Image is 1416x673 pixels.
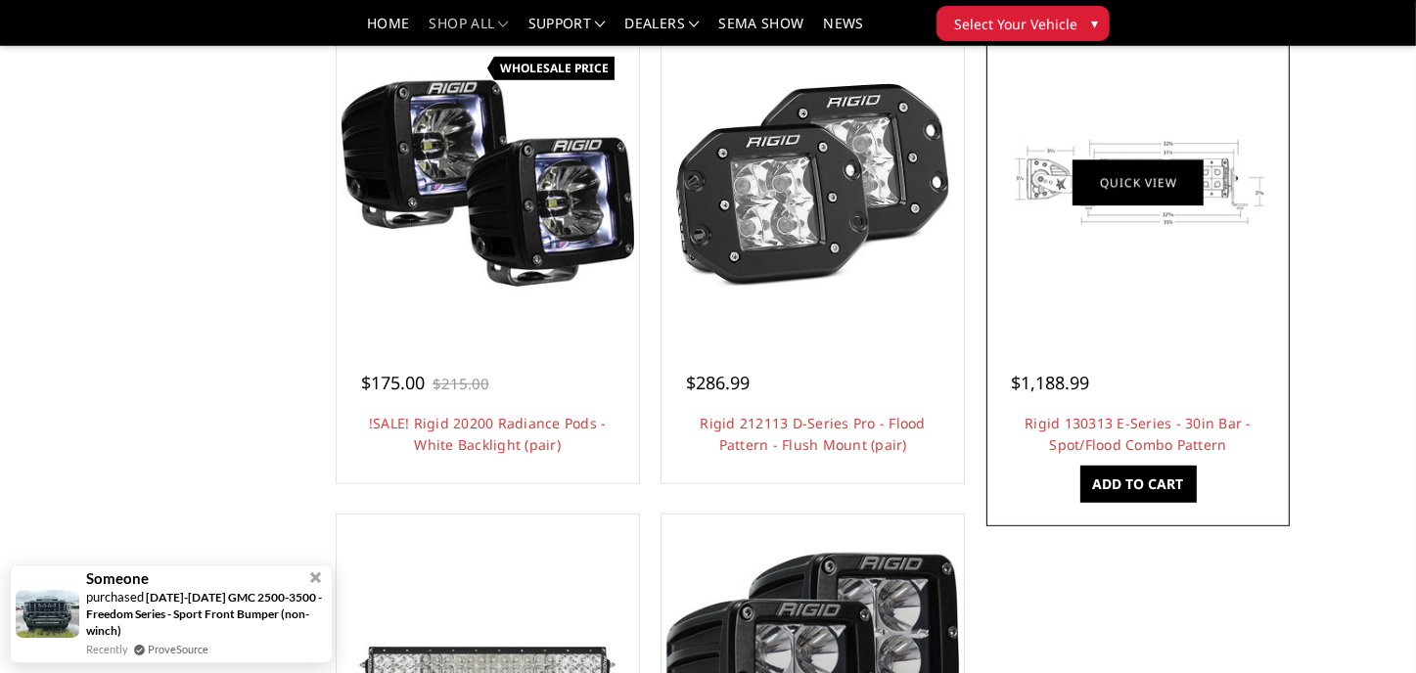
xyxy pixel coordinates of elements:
[625,17,700,45] a: Dealers
[666,37,959,330] a: Rigid 212113 D-Series Pro - Flood Pattern - Flush Mount (pair) Rigid 212113 D-Series Pro - Flood ...
[1025,414,1252,454] a: Rigid 130313 E-Series - 30in Bar - Spot/Flood Combo Pattern
[701,414,926,454] a: Rigid 212113 D-Series Pro - Flood Pattern - Flush Mount (pair)
[342,37,634,330] img: !SALE! Rigid 20200 Radiance Pods - White Backlight (pair)
[500,60,609,76] span: wholesale price
[430,17,509,45] a: shop all
[955,14,1078,34] span: Select Your Vehicle
[528,17,606,45] a: Support
[991,73,1284,293] img: Rigid 130313 E-Series - 30in Bar - Spot/Flood Combo Pattern
[86,589,144,605] span: purchased
[86,590,322,638] a: [DATE]-[DATE] GMC 2500-3500 - Freedom Series - Sport Front Bumper (non-winch)
[1073,160,1204,206] a: Quick view
[991,37,1284,330] a: Rigid 130313 E-Series - 30in Bar - Spot/Flood Combo Pattern Rigid 130313 E-Series - 30in Bar - Sp...
[148,641,208,657] a: ProveSource
[1092,13,1099,33] span: ▾
[367,17,409,45] a: Home
[369,414,607,454] a: !SALE! Rigid 20200 Radiance Pods - White Backlight (pair)
[16,590,79,638] img: provesource social proof notification image
[666,73,959,293] img: Rigid 212113 D-Series Pro - Flood Pattern - Flush Mount (pair)
[686,371,750,394] span: $286.99
[1080,466,1197,503] a: Add to Cart
[718,17,803,45] a: SEMA Show
[433,374,489,393] span: $215.00
[823,17,863,45] a: News
[361,371,425,394] span: $175.00
[1011,371,1089,394] span: $1,188.99
[86,570,149,587] span: Someone
[936,6,1110,41] button: Select Your Vehicle
[86,641,128,657] span: Recently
